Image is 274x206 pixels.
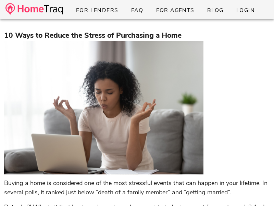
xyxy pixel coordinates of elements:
[76,7,119,14] span: For Lenders
[4,41,203,174] img: eada7280-a01a-11ea-a164-7313a52d2f9d-iStock-1186418466.jpg
[207,7,224,14] span: Blog
[231,4,260,16] a: Login
[150,4,200,16] a: For Agents
[236,7,255,14] span: Login
[125,4,149,16] a: FAQ
[4,30,270,41] h3: 10 Ways to Reduce the Stress of Purchasing a Home
[70,4,124,16] a: For Lenders
[201,4,229,16] a: Blog
[5,3,63,15] img: desktop-logo.34a1112.png
[240,173,274,206] iframe: Chat Widget
[155,7,194,14] span: For Agents
[131,7,144,14] span: FAQ
[4,179,270,197] p: Buying a home is considered one of the most stressful events that can happen in your lifetime. In...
